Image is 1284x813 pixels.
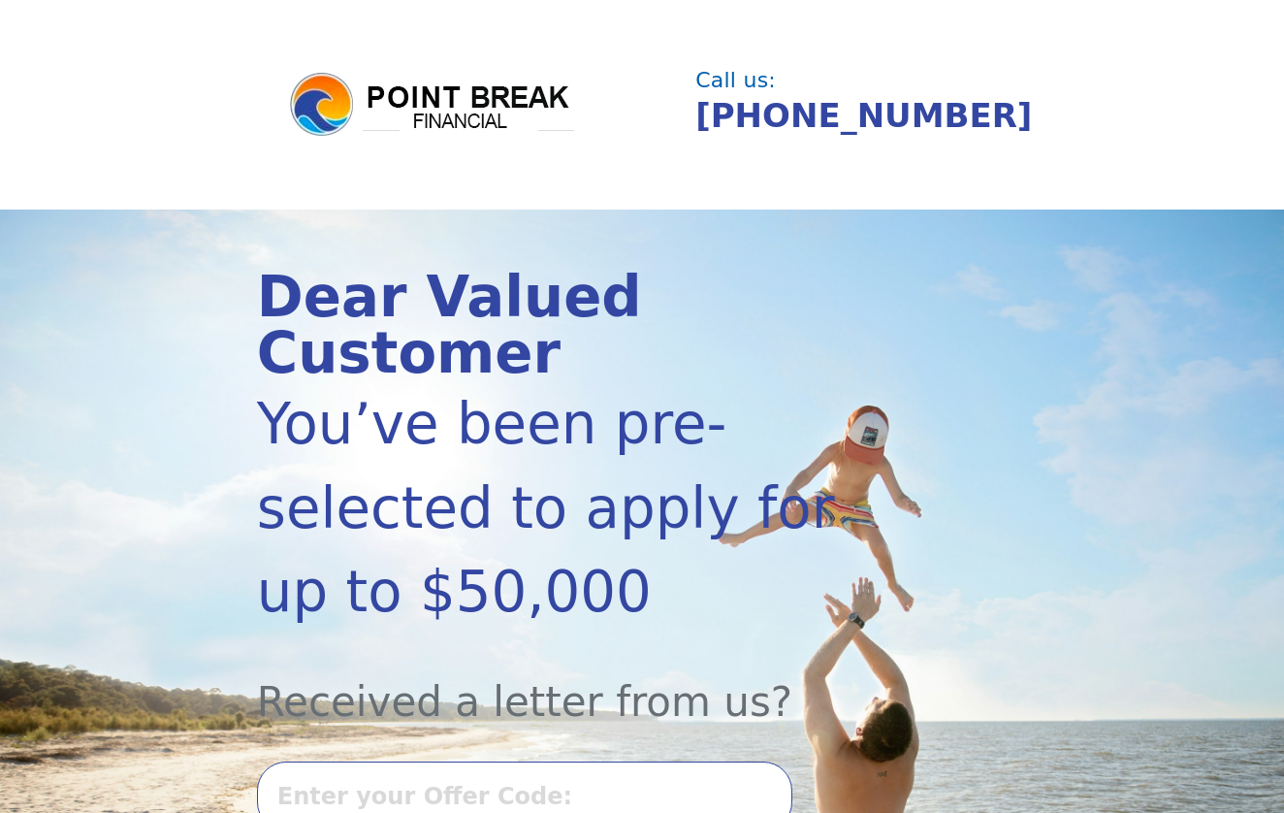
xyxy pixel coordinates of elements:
div: Call us: [695,70,1016,91]
div: Received a letter from us? [257,634,912,732]
a: [PHONE_NUMBER] [695,96,1032,135]
img: logo.png [287,70,578,140]
div: You’ve been pre-selected to apply for up to $50,000 [257,382,912,634]
div: Dear Valued Customer [257,270,912,382]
